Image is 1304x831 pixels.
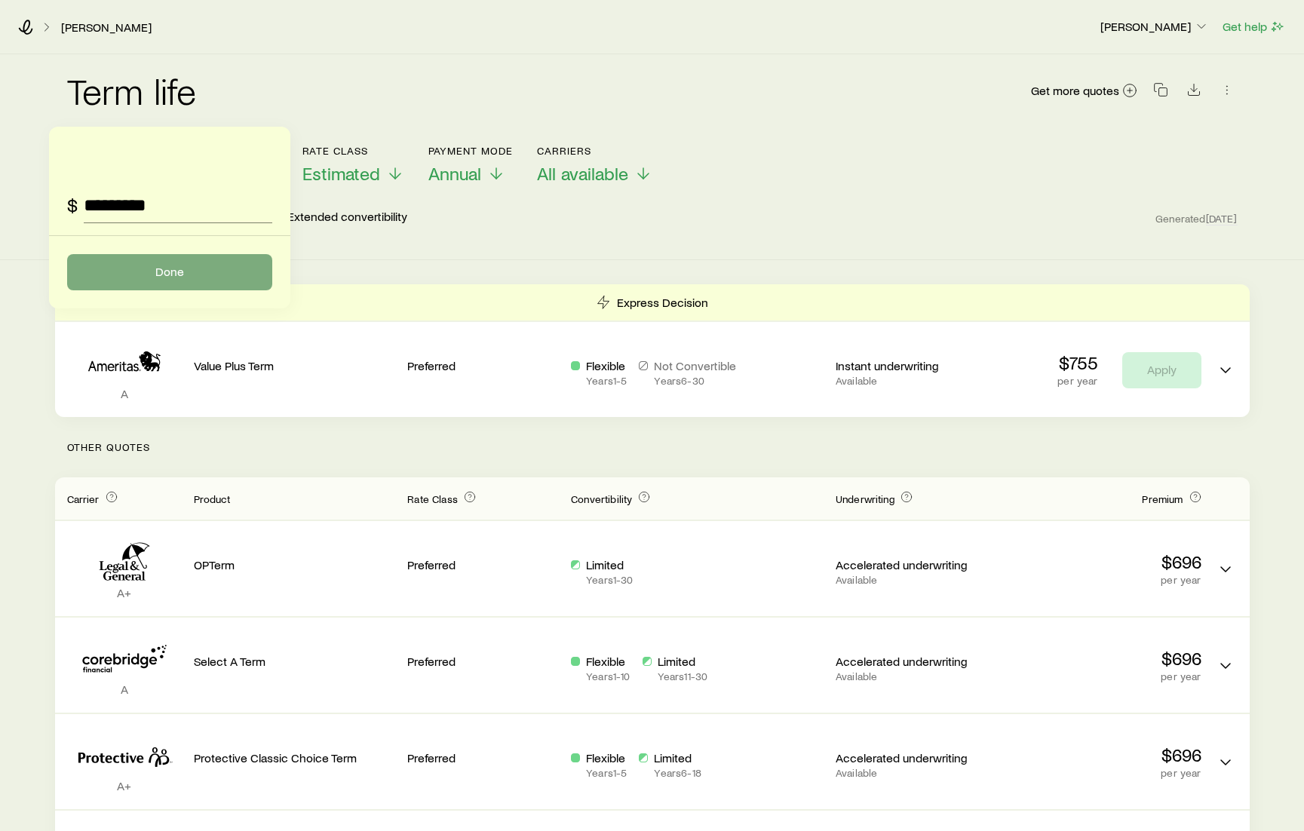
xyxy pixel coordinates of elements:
[1122,352,1201,388] button: Apply
[1206,212,1238,225] span: [DATE]
[654,358,736,373] p: Not Convertible
[654,375,736,387] p: Years 6 - 30
[586,358,627,373] p: Flexible
[1222,18,1286,35] button: Get help
[1100,18,1210,36] button: [PERSON_NAME]
[1031,84,1119,97] span: Get more quotes
[407,358,559,373] p: Preferred
[67,72,197,109] h2: Term life
[1100,19,1209,34] p: [PERSON_NAME]
[836,767,987,779] p: Available
[836,557,987,572] p: Accelerated underwriting
[194,358,396,373] p: Value Plus Term
[407,492,458,505] span: Rate Class
[302,163,380,184] span: Estimated
[586,557,633,572] p: Limited
[55,417,1250,477] p: Other Quotes
[302,145,404,157] p: Rate Class
[586,654,630,669] p: Flexible
[194,750,396,765] p: Protective Classic Choice Term
[836,750,987,765] p: Accelerated underwriting
[658,670,708,682] p: Years 11 - 30
[1057,375,1097,387] p: per year
[836,492,894,505] span: Underwriting
[999,551,1201,572] p: $696
[67,682,182,697] p: A
[836,670,987,682] p: Available
[586,767,627,779] p: Years 1 - 5
[55,284,1250,417] div: Term quotes
[407,654,559,669] p: Preferred
[537,163,628,184] span: All available
[586,670,630,682] p: Years 1 - 10
[67,492,100,505] span: Carrier
[586,750,627,765] p: Flexible
[537,145,652,185] button: CarriersAll available
[1057,352,1097,373] p: $755
[194,557,396,572] p: OPTerm
[999,670,1201,682] p: per year
[407,750,559,765] p: Preferred
[428,145,514,185] button: Payment ModeAnnual
[658,654,708,669] p: Limited
[428,163,481,184] span: Annual
[999,574,1201,586] p: per year
[194,492,231,505] span: Product
[287,209,407,227] p: Extended convertibility
[1030,82,1138,100] a: Get more quotes
[999,648,1201,669] p: $696
[67,778,182,793] p: A+
[836,654,987,669] p: Accelerated underwriting
[67,585,182,600] p: A+
[537,145,652,157] p: Carriers
[67,386,182,401] p: A
[999,767,1201,779] p: per year
[654,750,701,765] p: Limited
[571,492,632,505] span: Convertibility
[999,744,1201,765] p: $696
[1183,85,1204,100] a: Download CSV
[836,358,987,373] p: Instant underwriting
[654,767,701,779] p: Years 6 - 18
[586,375,627,387] p: Years 1 - 5
[617,295,708,310] p: Express Decision
[586,574,633,586] p: Years 1 - 30
[428,145,514,157] p: Payment Mode
[407,557,559,572] p: Preferred
[1142,492,1183,505] span: Premium
[302,145,404,185] button: Rate ClassEstimated
[194,654,396,669] p: Select A Term
[60,20,152,35] a: [PERSON_NAME]
[836,574,987,586] p: Available
[836,375,987,387] p: Available
[1155,212,1237,225] span: Generated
